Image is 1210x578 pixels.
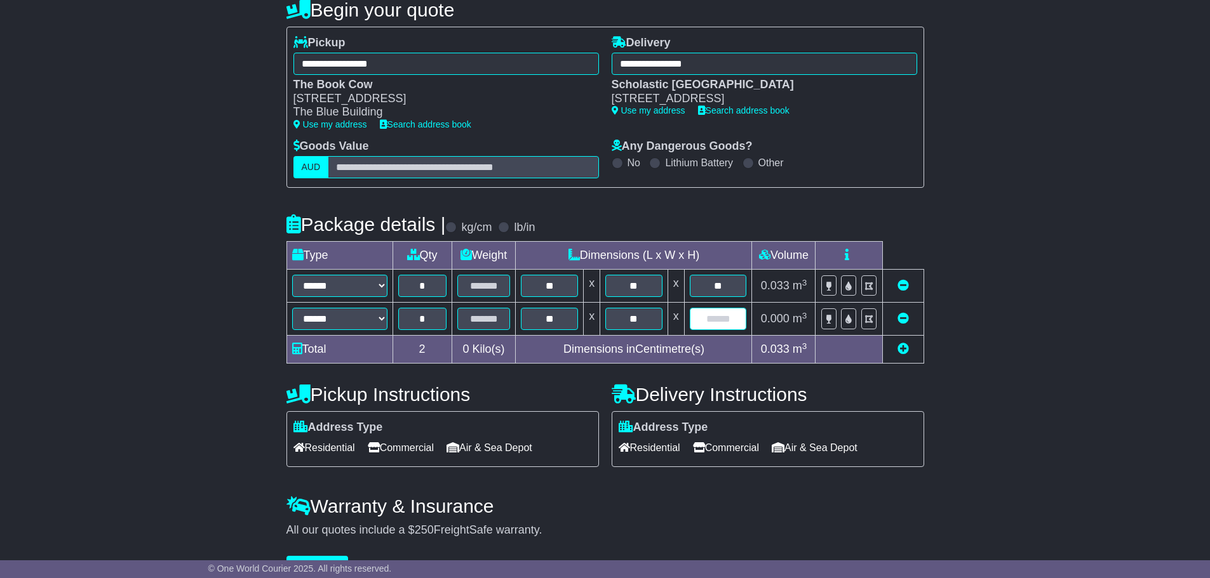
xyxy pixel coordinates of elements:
span: Residential [293,438,355,457]
span: 0.000 [761,312,790,325]
sup: 3 [802,311,807,320]
div: Scholastic [GEOGRAPHIC_DATA] [612,78,904,92]
td: Kilo(s) [452,336,516,364]
a: Use my address [612,105,685,115]
td: x [668,303,684,336]
sup: 3 [802,341,807,351]
td: x [584,270,600,303]
label: Address Type [619,421,708,435]
a: Add new item [897,343,909,355]
span: 0 [462,343,469,355]
sup: 3 [802,278,807,287]
label: Any Dangerous Goods? [612,140,753,154]
td: Dimensions in Centimetre(s) [516,336,752,364]
span: Commercial [368,438,434,457]
span: Air & Sea Depot [772,438,857,457]
td: Dimensions (L x W x H) [516,242,752,270]
label: lb/in [514,221,535,235]
div: The Blue Building [293,105,586,119]
td: Volume [752,242,816,270]
a: Remove this item [897,312,909,325]
div: The Book Cow [293,78,586,92]
label: No [628,157,640,169]
td: x [668,270,684,303]
h4: Pickup Instructions [286,384,599,405]
td: Total [286,336,393,364]
h4: Warranty & Insurance [286,496,924,516]
a: Remove this item [897,279,909,292]
span: m [793,279,807,292]
span: © One World Courier 2025. All rights reserved. [208,563,392,574]
button: Get Quotes [286,556,349,578]
td: Type [286,242,393,270]
div: All our quotes include a $ FreightSafe warranty. [286,523,924,537]
td: 2 [393,336,452,364]
div: [STREET_ADDRESS] [293,92,586,106]
label: kg/cm [461,221,492,235]
label: Goods Value [293,140,369,154]
span: 0.033 [761,279,790,292]
label: Other [758,157,784,169]
label: Address Type [293,421,383,435]
label: Lithium Battery [665,157,733,169]
td: x [584,303,600,336]
span: Residential [619,438,680,457]
h4: Package details | [286,214,446,235]
td: Qty [393,242,452,270]
span: Air & Sea Depot [447,438,532,457]
label: Pickup [293,36,346,50]
label: Delivery [612,36,671,50]
a: Use my address [293,119,367,129]
span: Commercial [693,438,759,457]
h4: Delivery Instructions [612,384,924,405]
span: m [793,312,807,325]
td: Weight [452,242,516,270]
span: 0.033 [761,343,790,355]
span: 250 [415,523,434,536]
a: Search address book [698,105,790,115]
a: Search address book [380,119,471,129]
div: [STREET_ADDRESS] [612,92,904,106]
span: m [793,343,807,355]
label: AUD [293,156,329,178]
